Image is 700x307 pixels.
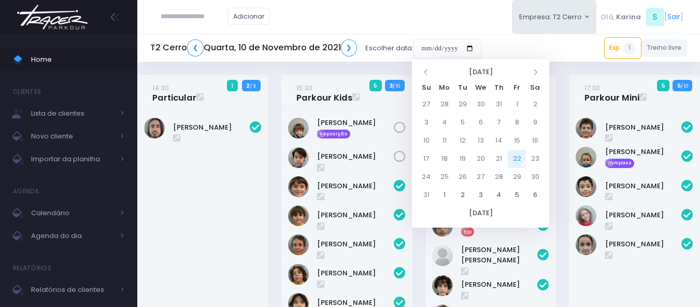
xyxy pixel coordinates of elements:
small: 15:30 [296,83,312,93]
img: Caio Favaro [576,118,596,138]
td: 17 [417,150,435,168]
a: [PERSON_NAME] [317,210,394,220]
span: Calendário [31,206,114,220]
td: 26 [453,168,472,186]
td: 20 [472,150,490,168]
td: 16 [526,132,544,150]
span: 5 [657,80,669,91]
td: 18 [435,150,453,168]
td: 3 [472,186,490,204]
a: Sair [667,11,680,22]
td: 3 [417,114,435,132]
img: Joao Augusto Correia [576,147,596,168]
span: 5 [369,80,382,91]
a: [PERSON_NAME] [317,181,394,191]
small: / 3 [250,83,256,89]
span: 1 [623,42,636,54]
th: [DATE] [435,64,526,80]
td: 12 [453,132,472,150]
td: 6 [472,114,490,132]
span: Importar da planilha [31,152,114,166]
td: 23 [526,150,544,168]
td: 6 [526,186,544,204]
th: [DATE] [417,204,544,222]
h4: Relatórios [13,258,51,278]
span: Novo cliente [31,130,114,143]
img: Rodrigo Crompton Soares Magalhães Gonzalez [288,147,309,168]
a: ❯ [341,39,358,57]
div: Escolher data: [150,36,481,60]
td: 25 [435,168,453,186]
td: 31 [490,95,508,114]
td: 5 [453,114,472,132]
img: Maria Fernanda Tapajós [432,245,453,266]
td: 2 [526,95,544,114]
a: Treino livre [641,39,688,57]
a: 15:30Parkour Kids [296,82,352,103]
strong: 5 [677,81,681,90]
span: 1 [227,80,238,91]
td: 1 [508,95,526,114]
a: [PERSON_NAME] [605,181,682,191]
img: Henrique De Castlho Ferreira [144,118,165,138]
img: Pedro Alhadeff [288,264,309,285]
td: 14 [490,132,508,150]
td: 9 [526,114,544,132]
img: Leonardo Maioral Garrido [576,176,596,197]
a: [PERSON_NAME] [461,280,538,290]
th: Sa [526,80,544,95]
span: Relatórios de clientes [31,283,114,297]
strong: 3 [389,81,393,90]
a: Exp1 [604,37,641,58]
td: 30 [472,95,490,114]
span: Lista de clientes [31,107,114,120]
span: Olá, [601,12,615,22]
a: [PERSON_NAME] [317,151,394,162]
a: [PERSON_NAME] [173,122,250,133]
a: [PERSON_NAME] [605,239,682,249]
span: Gympass [605,159,635,168]
a: 14:30Particular [152,82,196,103]
span: Reposição [317,130,350,139]
small: / 10 [681,83,688,89]
h4: Agenda [13,181,39,202]
a: [PERSON_NAME] [317,118,394,128]
img: Guilherme Alhadeff [288,234,309,255]
img: Pedro Lopes de Oliveira Del Guercio Bueno [432,275,453,296]
td: 31 [417,186,435,204]
span: S [646,8,664,26]
a: [PERSON_NAME] [317,239,394,249]
img: Gabriel Alhadeff [288,205,309,226]
strong: 2 [246,81,250,90]
th: Th [490,80,508,95]
small: / 10 [393,83,400,89]
th: Mo [435,80,453,95]
a: [PERSON_NAME] [605,210,682,220]
img: Davi Romão Daher [288,118,309,138]
small: 17:30 [584,83,600,93]
td: 19 [453,150,472,168]
img: Frederico kirmayr [288,176,309,197]
a: 17:30Parkour Mini [584,82,639,103]
td: 28 [435,95,453,114]
img: Thomas sanchez fabricio [576,205,596,226]
td: 29 [508,168,526,186]
td: 8 [508,114,526,132]
td: 24 [417,168,435,186]
th: Su [417,80,435,95]
td: 27 [417,95,435,114]
td: 15 [508,132,526,150]
span: Karina [616,12,641,22]
span: Agenda do dia [31,229,114,243]
div: [ ] [596,5,687,29]
small: 14:30 [152,83,169,93]
a: Adicionar [228,8,270,25]
td: 7 [490,114,508,132]
span: Home [31,53,124,66]
td: 2 [453,186,472,204]
td: 28 [490,168,508,186]
td: 4 [490,186,508,204]
a: [PERSON_NAME] [PERSON_NAME] [461,245,538,265]
img: Ursula Couto Riccitelli Santana [576,234,596,255]
a: [PERSON_NAME] [605,147,682,157]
